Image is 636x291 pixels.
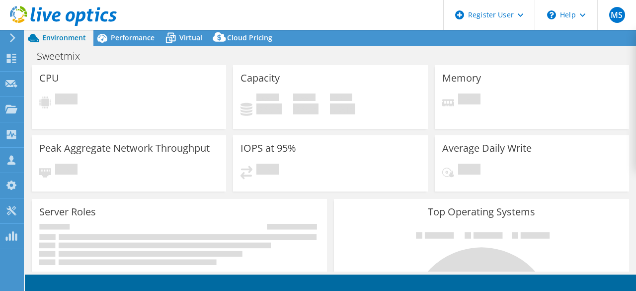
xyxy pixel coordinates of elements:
[240,73,280,84] h3: Capacity
[179,33,202,42] span: Virtual
[458,164,480,177] span: Pending
[442,143,532,154] h3: Average Daily Write
[39,206,96,217] h3: Server Roles
[442,73,481,84] h3: Memory
[55,94,78,107] span: Pending
[547,10,556,19] svg: \n
[609,7,625,23] span: MS
[293,94,316,103] span: Free
[227,33,272,42] span: Cloud Pricing
[256,164,279,177] span: Pending
[330,103,355,114] h4: 0 GiB
[42,33,86,42] span: Environment
[32,51,95,62] h1: Sweetmix
[330,94,352,103] span: Total
[111,33,155,42] span: Performance
[39,73,59,84] h3: CPU
[293,103,318,114] h4: 0 GiB
[39,143,210,154] h3: Peak Aggregate Network Throughput
[458,94,480,107] span: Pending
[256,94,279,103] span: Used
[240,143,296,154] h3: IOPS at 95%
[55,164,78,177] span: Pending
[256,103,282,114] h4: 0 GiB
[341,206,622,217] h3: Top Operating Systems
